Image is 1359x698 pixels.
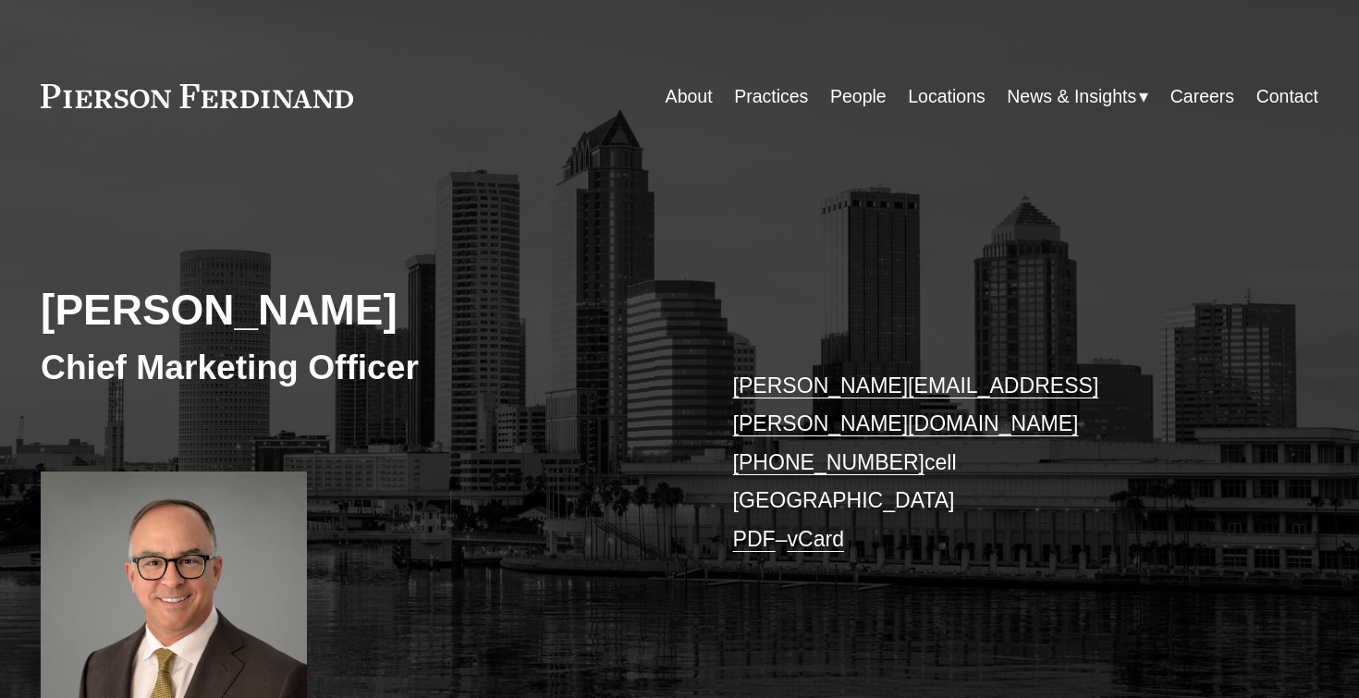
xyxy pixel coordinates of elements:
h3: Chief Marketing Officer [41,346,679,388]
a: folder dropdown [1007,79,1148,115]
a: About [666,79,713,115]
p: cell [GEOGRAPHIC_DATA] – [733,367,1266,559]
span: News & Insights [1007,80,1136,113]
h2: [PERSON_NAME] [41,285,679,337]
a: [PERSON_NAME][EMAIL_ADDRESS][PERSON_NAME][DOMAIN_NAME] [733,373,1099,436]
a: vCard [788,527,844,551]
a: Locations [908,79,986,115]
a: Contact [1256,79,1318,115]
a: Practices [734,79,808,115]
a: Careers [1170,79,1234,115]
a: [PHONE_NUMBER] [733,450,924,474]
a: PDF [733,527,776,551]
a: People [830,79,887,115]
